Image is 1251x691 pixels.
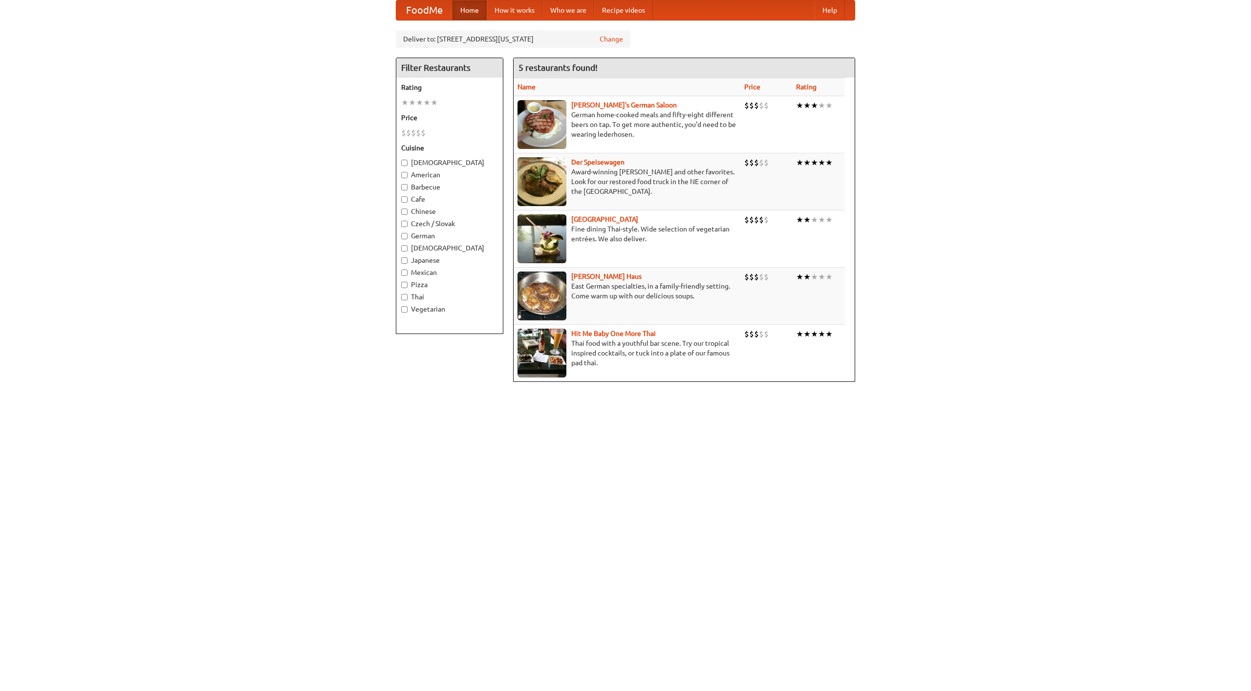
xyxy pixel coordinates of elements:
label: Mexican [401,268,498,277]
li: ★ [818,157,825,168]
li: ★ [431,97,438,108]
li: ★ [818,272,825,282]
li: ★ [818,329,825,339]
label: [DEMOGRAPHIC_DATA] [401,158,498,168]
a: Price [744,83,760,91]
li: $ [754,214,759,225]
img: speisewagen.jpg [518,157,566,206]
label: Japanese [401,255,498,265]
p: Award-winning [PERSON_NAME] and other favorites. Look for our restored food truck in the NE corne... [518,167,736,196]
input: Vegetarian [401,306,408,313]
li: $ [764,329,769,339]
label: Cafe [401,194,498,204]
li: ★ [401,97,409,108]
li: ★ [803,157,811,168]
a: [PERSON_NAME] Haus [571,272,642,280]
a: FoodMe [396,0,453,20]
li: $ [754,329,759,339]
label: Chinese [401,207,498,216]
li: $ [759,329,764,339]
li: $ [749,329,754,339]
li: ★ [818,214,825,225]
p: East German specialties, in a family-friendly setting. Come warm up with our delicious soups. [518,281,736,301]
a: [PERSON_NAME]'s German Saloon [571,101,677,109]
li: $ [749,157,754,168]
label: Czech / Slovak [401,219,498,229]
li: $ [759,100,764,111]
img: satay.jpg [518,214,566,263]
a: [GEOGRAPHIC_DATA] [571,215,638,223]
li: ★ [796,329,803,339]
li: ★ [803,214,811,225]
h5: Price [401,113,498,123]
p: Thai food with a youthful bar scene. Try our tropical inspired cocktails, or tuck into a plate of... [518,338,736,368]
label: [DEMOGRAPHIC_DATA] [401,243,498,253]
input: [DEMOGRAPHIC_DATA] [401,245,408,251]
a: Help [815,0,845,20]
li: ★ [811,157,818,168]
input: Barbecue [401,184,408,190]
p: German home-cooked meals and fifty-eight different beers on tap. To get more authentic, you'd nee... [518,110,736,139]
ng-pluralize: 5 restaurants found! [518,63,598,72]
li: $ [759,157,764,168]
li: ★ [825,214,833,225]
img: esthers.jpg [518,100,566,149]
a: Hit Me Baby One More Thai [571,330,656,337]
li: ★ [796,272,803,282]
label: Vegetarian [401,304,498,314]
input: German [401,233,408,239]
li: $ [749,214,754,225]
li: ★ [811,329,818,339]
li: $ [764,272,769,282]
li: ★ [423,97,431,108]
li: $ [744,214,749,225]
li: $ [406,127,411,138]
h4: Filter Restaurants [396,58,503,78]
li: $ [744,157,749,168]
li: ★ [409,97,416,108]
label: German [401,231,498,241]
a: Recipe videos [594,0,653,20]
li: ★ [818,100,825,111]
input: Mexican [401,270,408,276]
label: Thai [401,292,498,302]
li: $ [744,272,749,282]
li: $ [749,272,754,282]
a: How it works [487,0,542,20]
li: $ [744,329,749,339]
label: American [401,170,498,180]
input: Japanese [401,257,408,264]
li: $ [421,127,426,138]
li: ★ [811,214,818,225]
li: $ [764,214,769,225]
input: American [401,172,408,178]
li: $ [416,127,421,138]
input: Cafe [401,196,408,203]
li: ★ [803,329,811,339]
li: ★ [825,157,833,168]
input: Czech / Slovak [401,221,408,227]
label: Pizza [401,280,498,290]
li: $ [749,100,754,111]
li: ★ [796,100,803,111]
li: ★ [803,272,811,282]
a: Rating [796,83,817,91]
h5: Rating [401,83,498,92]
div: Deliver to: [STREET_ADDRESS][US_STATE] [396,30,630,48]
a: Der Speisewagen [571,158,625,166]
li: ★ [796,214,803,225]
li: $ [759,214,764,225]
input: [DEMOGRAPHIC_DATA] [401,160,408,166]
li: $ [754,100,759,111]
a: Name [518,83,536,91]
li: $ [754,157,759,168]
li: $ [411,127,416,138]
li: $ [764,100,769,111]
p: Fine dining Thai-style. Wide selection of vegetarian entrées. We also deliver. [518,224,736,244]
li: ★ [825,100,833,111]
